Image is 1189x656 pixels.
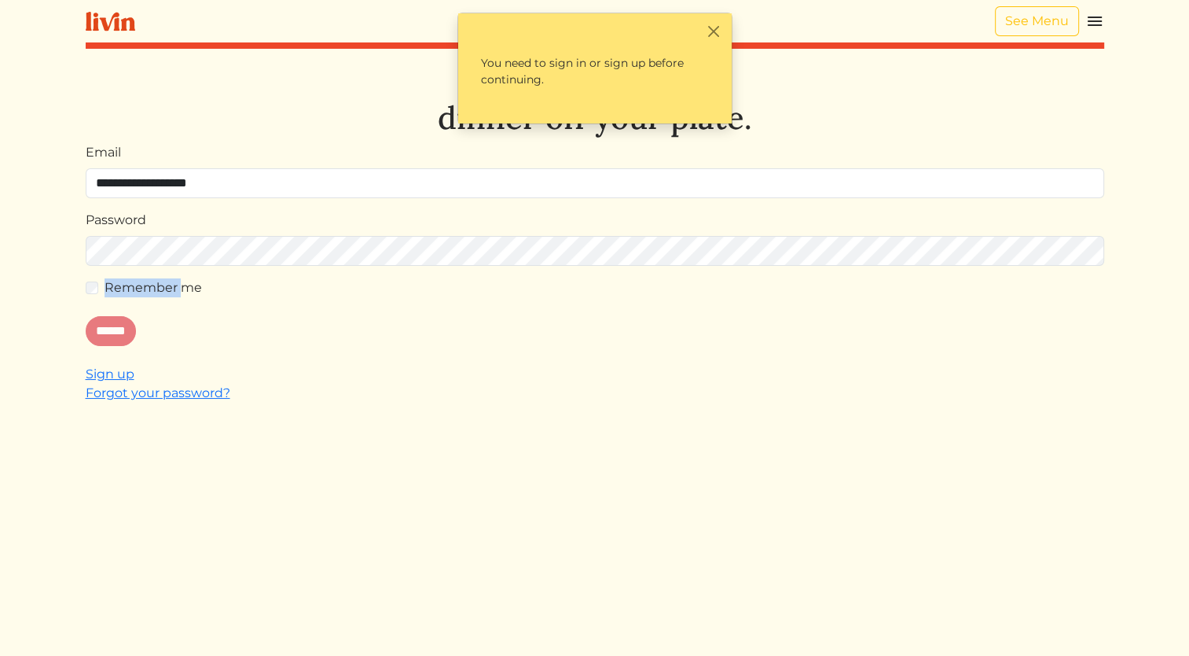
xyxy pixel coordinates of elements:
[1085,12,1104,31] img: menu_hamburger-cb6d353cf0ecd9f46ceae1c99ecbeb4a00e71ca567a856bd81f57e9d8c17bb26.svg
[105,278,202,297] label: Remember me
[86,211,146,230] label: Password
[468,42,722,101] p: You need to sign in or sign up before continuing.
[706,23,722,39] button: Close
[995,6,1079,36] a: See Menu
[86,61,1104,137] h1: Let's take dinner off your plate.
[86,143,121,162] label: Email
[86,12,135,31] img: livin-logo-a0d97d1a881af30f6274990eb6222085a2533c92bbd1e4f22c21b4f0d0e3210c.svg
[86,367,134,381] a: Sign up
[86,385,230,400] a: Forgot your password?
